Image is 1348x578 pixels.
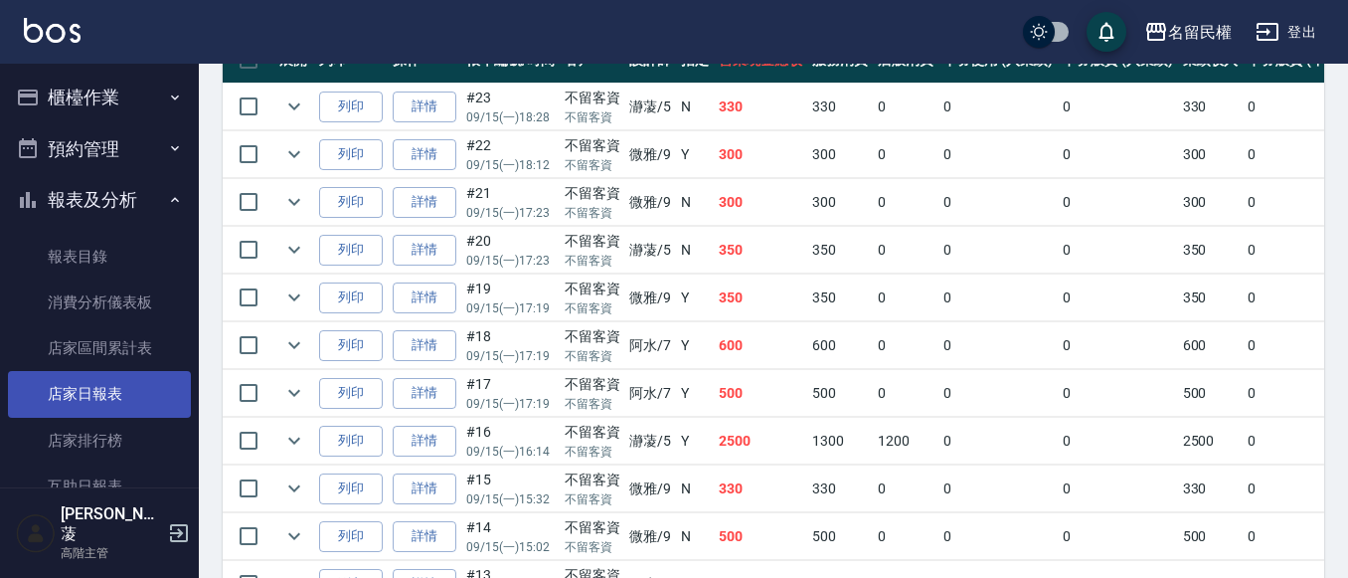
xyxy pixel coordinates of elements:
[807,275,873,321] td: 350
[24,18,81,43] img: Logo
[624,227,676,274] td: 瀞蓤 /5
[676,370,714,417] td: Y
[624,418,676,465] td: 瀞蓤 /5
[8,371,191,417] a: 店家日報表
[1058,227,1178,274] td: 0
[393,521,456,552] a: 詳情
[565,395,620,413] p: 不留客資
[279,378,309,408] button: expand row
[8,280,191,325] a: 消費分析儀表板
[873,418,938,465] td: 1200
[61,544,162,562] p: 高階主管
[319,92,383,122] button: 列印
[8,418,191,464] a: 店家排行榜
[1178,322,1244,369] td: 600
[938,179,1059,226] td: 0
[714,418,807,465] td: 2500
[461,131,560,178] td: #22
[714,179,807,226] td: 300
[565,231,620,252] div: 不留客資
[873,275,938,321] td: 0
[1178,513,1244,560] td: 500
[8,464,191,509] a: 互助日報表
[393,378,456,409] a: 詳情
[279,330,309,360] button: expand row
[676,84,714,130] td: N
[565,538,620,556] p: 不留客資
[938,513,1059,560] td: 0
[393,426,456,457] a: 詳情
[807,466,873,512] td: 330
[393,92,456,122] a: 詳情
[873,322,938,369] td: 0
[938,131,1059,178] td: 0
[466,156,555,174] p: 09/15 (一) 18:12
[393,330,456,361] a: 詳情
[1136,12,1240,53] button: 名留民權
[279,426,309,456] button: expand row
[279,139,309,169] button: expand row
[676,131,714,178] td: Y
[279,235,309,265] button: expand row
[1178,227,1244,274] td: 350
[807,370,873,417] td: 500
[565,517,620,538] div: 不留客資
[565,347,620,365] p: 不留客資
[393,139,456,170] a: 詳情
[565,108,620,126] p: 不留客資
[319,378,383,409] button: 列印
[8,123,191,175] button: 預約管理
[466,347,555,365] p: 09/15 (一) 17:19
[714,227,807,274] td: 350
[1248,14,1324,51] button: 登出
[279,474,309,503] button: expand row
[393,283,456,313] a: 詳情
[461,275,560,321] td: #19
[1058,179,1178,226] td: 0
[714,275,807,321] td: 350
[676,179,714,226] td: N
[1058,466,1178,512] td: 0
[319,139,383,170] button: 列印
[714,466,807,512] td: 330
[807,322,873,369] td: 600
[1058,370,1178,417] td: 0
[873,466,938,512] td: 0
[624,179,676,226] td: 微雅 /9
[938,227,1059,274] td: 0
[938,84,1059,130] td: 0
[676,466,714,512] td: N
[461,179,560,226] td: #21
[461,227,560,274] td: #20
[16,513,56,553] img: Person
[873,513,938,560] td: 0
[624,322,676,369] td: 阿水 /7
[1058,418,1178,465] td: 0
[565,374,620,395] div: 不留客資
[1058,513,1178,560] td: 0
[1168,20,1232,45] div: 名留民權
[1178,275,1244,321] td: 350
[1178,84,1244,130] td: 330
[461,513,560,560] td: #14
[807,513,873,560] td: 500
[676,275,714,321] td: Y
[624,466,676,512] td: 微雅 /9
[279,187,309,217] button: expand row
[8,174,191,226] button: 報表及分析
[319,474,383,504] button: 列印
[461,466,560,512] td: #15
[466,443,555,461] p: 09/15 (一) 16:14
[676,513,714,560] td: N
[61,504,162,544] h5: [PERSON_NAME]蓤
[1058,322,1178,369] td: 0
[624,131,676,178] td: 微雅 /9
[807,418,873,465] td: 1300
[565,252,620,270] p: 不留客資
[1178,179,1244,226] td: 300
[714,131,807,178] td: 300
[319,283,383,313] button: 列印
[319,330,383,361] button: 列印
[1058,275,1178,321] td: 0
[393,235,456,266] a: 詳情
